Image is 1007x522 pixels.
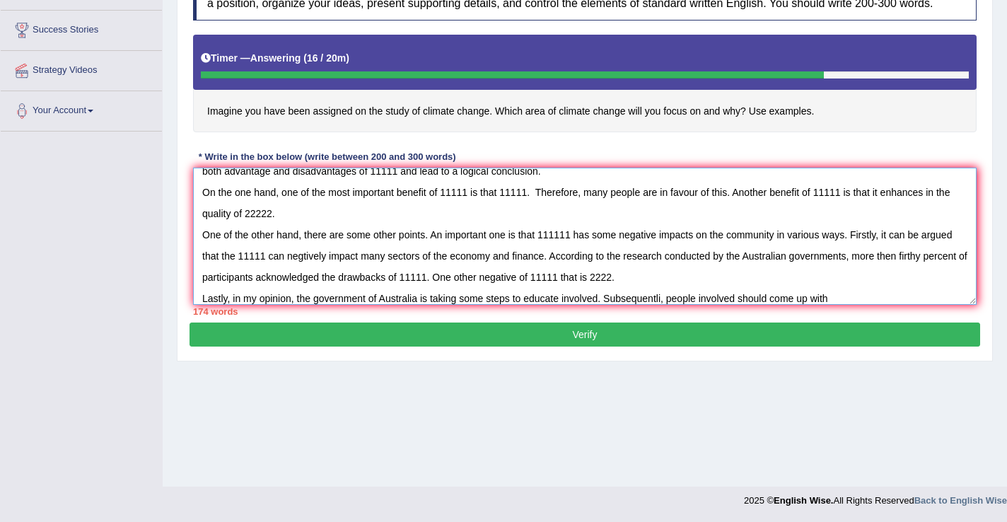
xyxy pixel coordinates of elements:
[193,305,977,318] div: 174 words
[193,150,461,163] div: * Write in the box below (write between 200 and 300 words)
[346,52,349,64] b: )
[303,52,307,64] b: (
[1,51,162,86] a: Strategy Videos
[307,52,346,64] b: 16 / 20m
[190,323,980,347] button: Verify
[201,53,349,64] h5: Timer —
[744,487,1007,507] div: 2025 © All Rights Reserved
[1,11,162,46] a: Success Stories
[914,495,1007,506] a: Back to English Wise
[1,91,162,127] a: Your Account
[250,52,301,64] b: Answering
[774,495,833,506] strong: English Wise.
